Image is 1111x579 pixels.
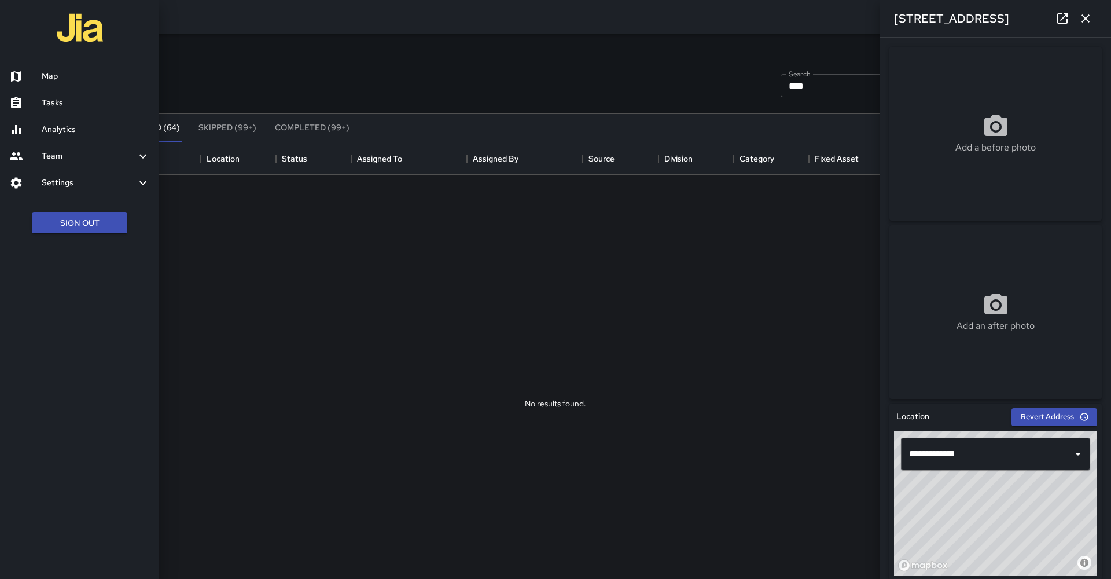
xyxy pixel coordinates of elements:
[32,212,127,234] button: Sign Out
[57,5,103,51] img: jia-logo
[42,123,150,136] h6: Analytics
[42,177,136,189] h6: Settings
[42,97,150,109] h6: Tasks
[42,70,150,83] h6: Map
[42,150,136,163] h6: Team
